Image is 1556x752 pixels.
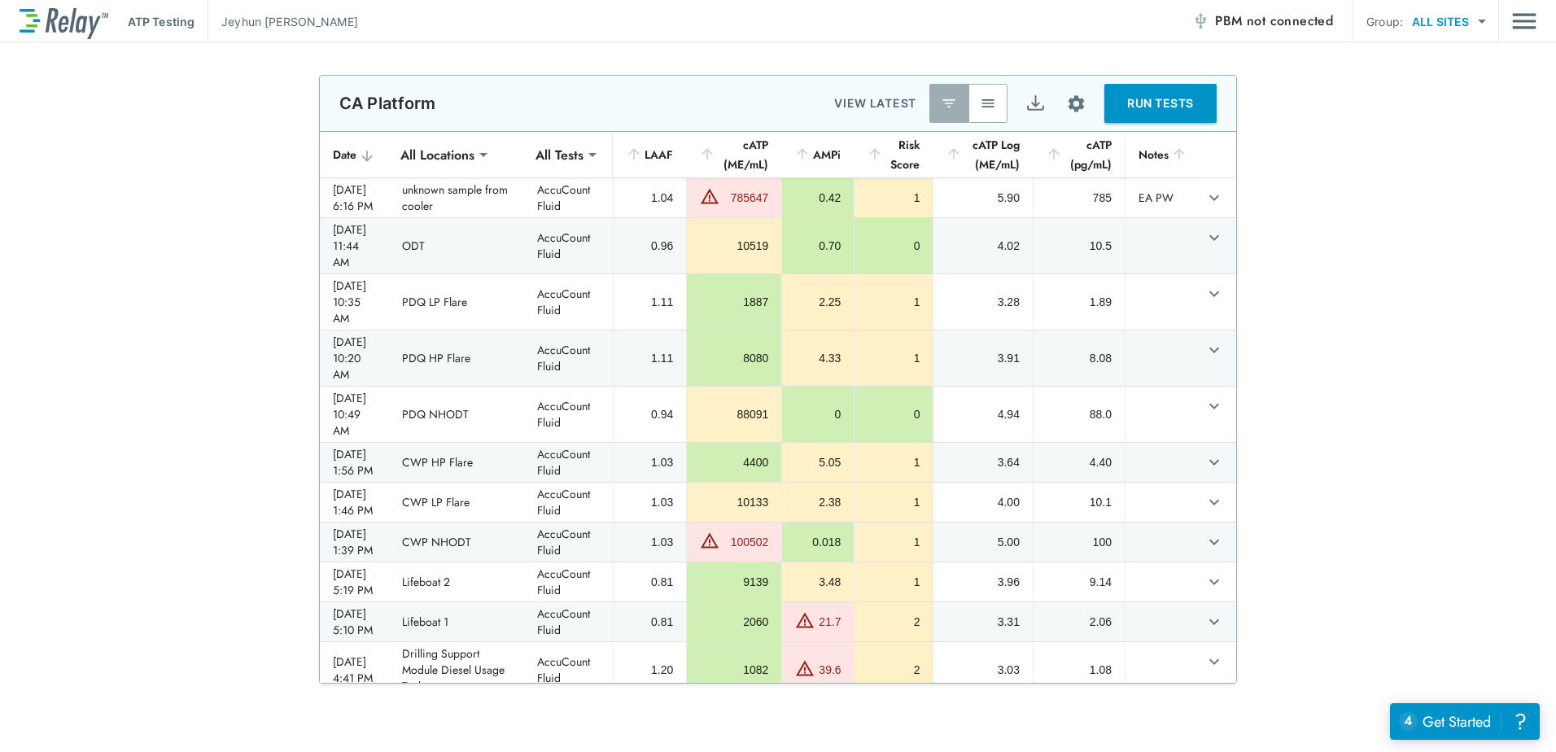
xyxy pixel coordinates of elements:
td: PDQ HP Flare [389,330,524,386]
button: RUN TESTS [1104,84,1217,123]
div: 10.1 [1047,494,1112,510]
p: Group: [1366,13,1403,30]
div: AMPi [794,145,841,164]
div: 4.00 [946,494,1019,510]
td: PDQ NHODT [389,387,524,442]
button: expand row [1200,648,1228,675]
img: Warning [700,186,719,206]
div: [DATE] 6:16 PM [333,181,376,214]
button: expand row [1200,392,1228,420]
button: expand row [1200,528,1228,556]
div: 3.03 [946,662,1019,678]
div: 3.91 [946,350,1019,366]
div: cATP Log (ME/mL) [946,135,1019,174]
div: 88.0 [1047,406,1112,422]
p: CA Platform [339,94,436,113]
div: 4.02 [946,238,1019,254]
div: 1.11 [627,294,673,310]
td: AccuCount Fluid [524,522,613,562]
div: [DATE] 5:10 PM [333,606,376,638]
p: ATP Testing [128,13,194,30]
div: [DATE] 10:35 AM [333,278,376,326]
div: [DATE] 11:44 AM [333,221,376,270]
td: AccuCount Fluid [524,330,613,386]
td: ODT [389,218,524,273]
div: 785 [1047,190,1112,206]
div: 1.08 [1047,662,1112,678]
div: 0 [868,406,920,422]
img: Export Icon [1025,94,1046,114]
div: 2 [868,614,920,630]
div: 2.25 [795,294,841,310]
div: 4.94 [946,406,1019,422]
div: 1 [868,494,920,510]
button: expand row [1200,280,1228,308]
img: Warning [700,531,719,550]
div: 5.05 [795,454,841,470]
button: expand row [1200,224,1228,251]
div: All Tests [524,138,595,171]
img: Warning [795,658,815,678]
button: expand row [1200,608,1228,636]
button: expand row [1200,568,1228,596]
div: 0 [868,238,920,254]
div: 0.96 [627,238,673,254]
div: [DATE] 1:39 PM [333,526,376,558]
div: 0.81 [627,574,673,590]
div: [DATE] 4:41 PM [333,654,376,686]
div: 1082 [700,662,768,678]
button: Main menu [1512,6,1536,37]
td: AccuCount Fluid [524,562,613,601]
button: Site setup [1055,82,1098,125]
div: 0.81 [627,614,673,630]
div: 2.06 [1047,614,1112,630]
img: Drawer Icon [1512,6,1536,37]
td: AccuCount Fluid [524,642,613,697]
div: 785647 [723,190,768,206]
div: 1 [868,294,920,310]
div: 39.6 [819,662,841,678]
div: 1.89 [1047,294,1112,310]
div: 1 [868,534,920,550]
div: 1.11 [627,350,673,366]
div: 0.42 [795,190,841,206]
iframe: Resource center [1390,703,1540,740]
div: 1 [868,574,920,590]
div: 1.03 [627,534,673,550]
div: 1887 [700,294,768,310]
td: CWP LP Flare [389,483,524,522]
p: VIEW LATEST [834,94,916,113]
div: 2 [868,662,920,678]
p: Jeyhun [PERSON_NAME] [221,13,358,30]
td: AccuCount Fluid [524,387,613,442]
img: LuminUltra Relay [20,4,108,39]
div: [DATE] 1:46 PM [333,486,376,518]
img: Settings Icon [1066,94,1086,114]
div: [DATE] 10:49 AM [333,390,376,439]
td: PDQ LP Flare [389,274,524,330]
td: Lifeboat 2 [389,562,524,601]
div: 1 [868,190,920,206]
div: 1 [868,454,920,470]
div: [DATE] 10:20 AM [333,334,376,383]
div: 21.7 [819,614,841,630]
div: 8080 [700,350,768,366]
div: 10.5 [1047,238,1112,254]
td: AccuCount Fluid [524,602,613,641]
div: LAAF [626,145,673,164]
td: AccuCount Fluid [524,274,613,330]
div: 0 [795,406,841,422]
div: 1 [868,350,920,366]
div: 0.018 [795,534,841,550]
div: 3.31 [946,614,1019,630]
td: CWP NHODT [389,522,524,562]
div: [DATE] 1:56 PM [333,446,376,479]
div: 2060 [700,614,768,630]
td: AccuCount Fluid [524,178,613,217]
div: 88091 [700,406,768,422]
td: AccuCount Fluid [524,483,613,522]
div: 5.00 [946,534,1019,550]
